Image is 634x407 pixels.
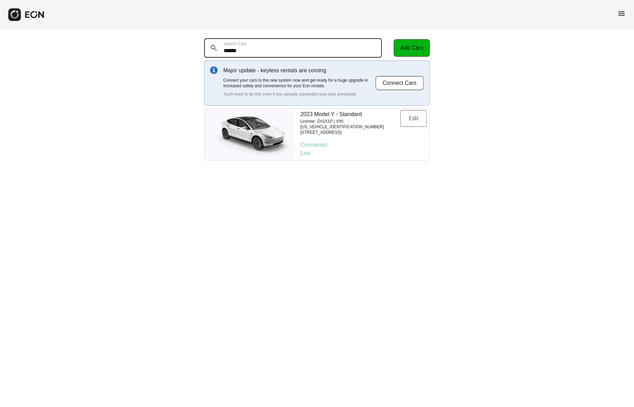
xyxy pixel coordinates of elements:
p: Connect your cars to the new system now and get ready for a huge upgrade in increased safety and ... [223,78,375,89]
p: Major update - keyless rentals are coming [223,66,375,75]
p: Live [300,149,427,157]
p: 2023 Model Y - Standard [300,110,400,119]
button: Connect Cars [375,76,424,90]
p: [STREET_ADDRESS] [300,130,400,135]
p: License: ZH1X1P | VIN: [US_VEHICLE_IDENTIFICATION_NUMBER] [300,119,400,130]
p: You'll need to do this even if you already connected your cars previously. [223,91,375,97]
p: Connected [300,141,427,149]
span: menu [617,9,626,18]
button: Edit [400,110,427,127]
img: info [210,66,218,74]
button: Add Cars [394,39,430,57]
label: Search Cars [224,41,247,47]
img: car [205,112,295,157]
